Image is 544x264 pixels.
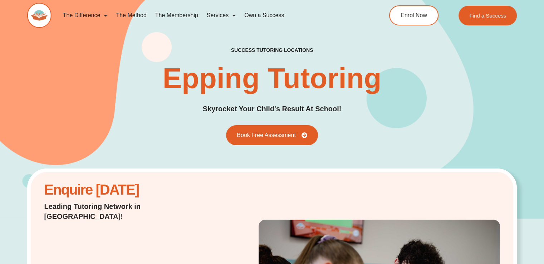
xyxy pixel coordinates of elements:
span: Find a Success [469,13,506,18]
a: Enrol Now [389,5,438,25]
h2: Leading Tutoring Network in [GEOGRAPHIC_DATA]! [44,201,208,221]
span: Enrol Now [401,13,427,18]
h2: success tutoring locations [231,47,313,53]
h1: Epping Tutoring [163,64,382,93]
span: Book Free Assessment [237,132,296,138]
a: Find a Success [459,6,517,25]
a: The Difference [59,7,112,24]
a: Own a Success [240,7,288,24]
h2: Enquire [DATE] [44,185,208,194]
a: The Membership [151,7,202,24]
h2: Skyrocket Your Child's Result At School! [203,103,342,114]
a: The Method [112,7,151,24]
nav: Menu [59,7,361,24]
a: Book Free Assessment [226,125,318,145]
a: Services [202,7,240,24]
